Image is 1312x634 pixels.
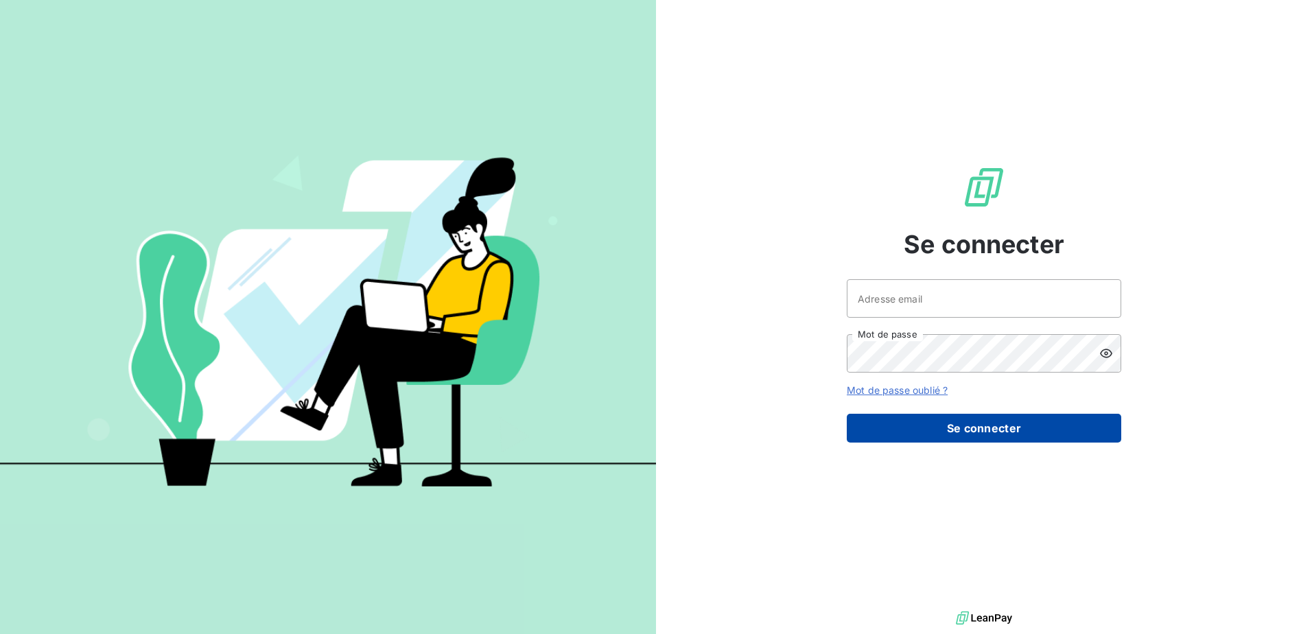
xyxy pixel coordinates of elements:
[904,226,1064,263] span: Se connecter
[847,384,948,396] a: Mot de passe oublié ?
[962,165,1006,209] img: Logo LeanPay
[847,279,1121,318] input: placeholder
[956,608,1012,629] img: logo
[847,414,1121,443] button: Se connecter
